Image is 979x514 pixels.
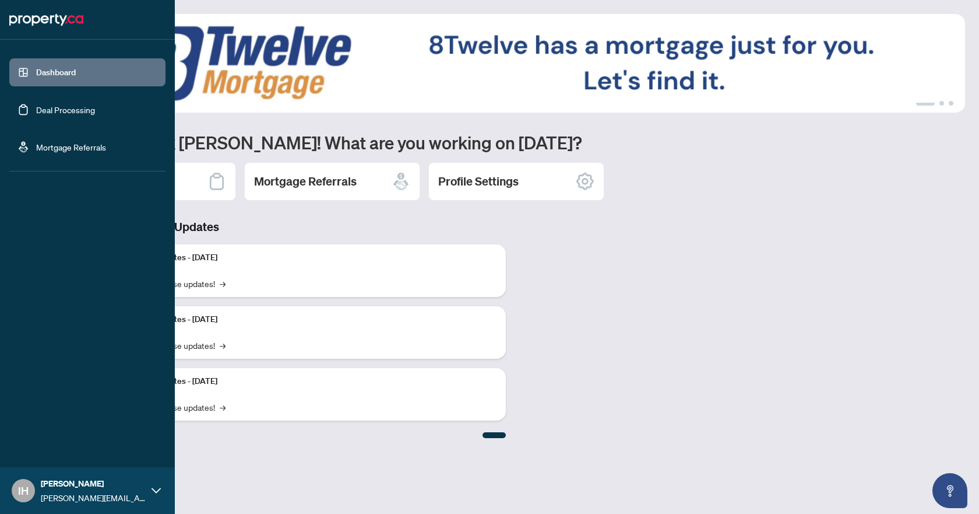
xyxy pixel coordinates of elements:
[254,173,357,190] h2: Mortgage Referrals
[122,375,496,388] p: Platform Updates - [DATE]
[939,101,944,106] button: 2
[36,67,76,78] a: Dashboard
[36,142,106,152] a: Mortgage Referrals
[932,473,967,508] button: Open asap
[61,131,965,153] h1: Welcome back [PERSON_NAME]! What are you working on [DATE]?
[122,313,496,326] p: Platform Updates - [DATE]
[41,491,146,504] span: [PERSON_NAME][EMAIL_ADDRESS][DOMAIN_NAME]
[949,101,953,106] button: 3
[61,14,965,113] img: Slide 0
[220,339,226,352] span: →
[36,104,95,115] a: Deal Processing
[916,101,935,106] button: 1
[220,401,226,414] span: →
[220,277,226,290] span: →
[18,482,29,499] span: IH
[61,219,506,235] h3: Brokerage & Industry Updates
[122,251,496,264] p: Platform Updates - [DATE]
[41,477,146,490] span: [PERSON_NAME]
[9,11,83,29] img: logo
[438,173,519,190] h2: Profile Settings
